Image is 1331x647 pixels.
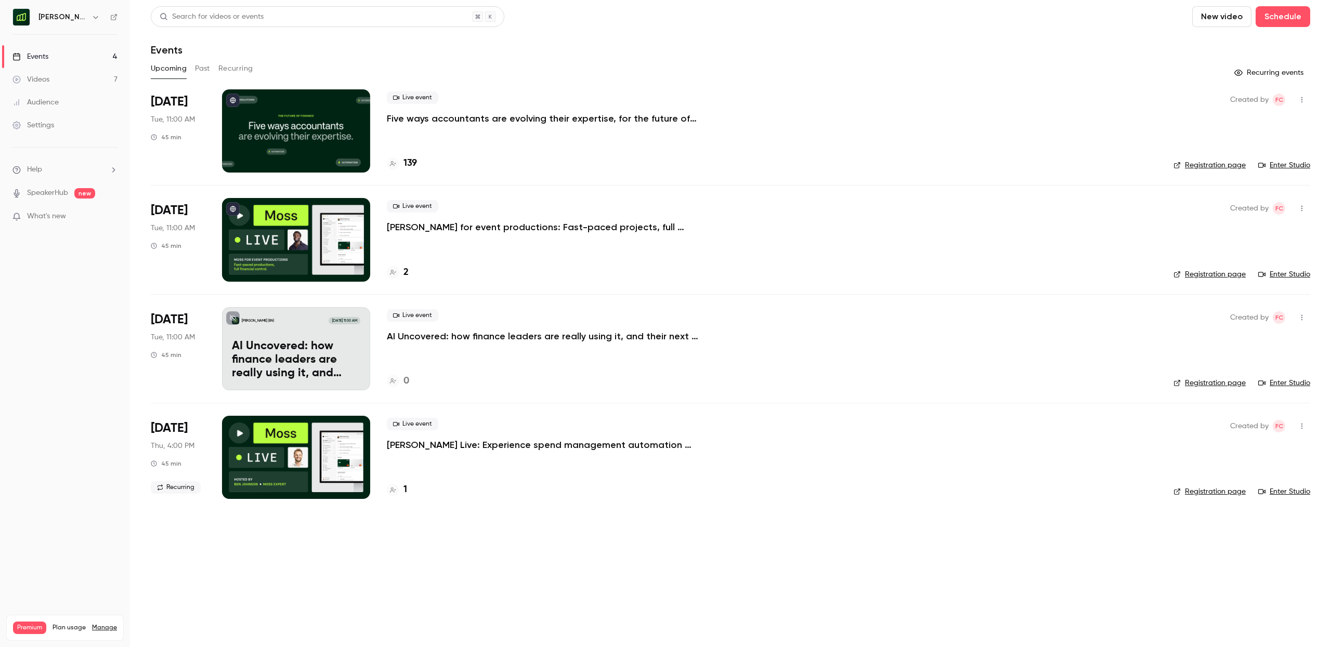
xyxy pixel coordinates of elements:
button: Past [195,60,210,77]
span: FC [1275,420,1283,432]
span: Created by [1230,94,1269,106]
span: Felicity Cator [1273,94,1285,106]
span: Created by [1230,311,1269,324]
a: Registration page [1173,160,1246,170]
span: Thu, 4:00 PM [151,441,194,451]
img: Moss (EN) [13,9,30,25]
p: [PERSON_NAME] (EN) [242,318,274,323]
a: Registration page [1173,486,1246,497]
a: Enter Studio [1258,378,1310,388]
span: Live event [387,200,438,213]
a: 0 [387,374,409,388]
h4: 2 [403,266,409,280]
span: [DATE] [151,202,188,219]
span: new [74,188,95,199]
div: Oct 28 Tue, 11:00 AM (Europe/Berlin) [151,198,205,281]
div: Videos [12,74,49,85]
a: 1 [387,483,407,497]
div: 45 min [151,351,181,359]
div: Nov 4 Tue, 11:00 AM (Europe/Berlin) [151,307,205,390]
div: Audience [12,97,59,108]
span: Tue, 11:00 AM [151,223,195,233]
h4: 139 [403,156,417,170]
button: Recurring [218,60,253,77]
h4: 1 [403,483,407,497]
span: Felicity Cator [1273,311,1285,324]
span: Premium [13,622,46,634]
button: Schedule [1256,6,1310,27]
span: Plan usage [53,624,86,632]
h1: Events [151,44,182,56]
iframe: Noticeable Trigger [105,212,118,221]
div: 45 min [151,133,181,141]
div: Search for videos or events [160,11,264,22]
span: Live event [387,91,438,104]
span: [DATE] 11:00 AM [329,317,360,324]
a: Manage [92,624,117,632]
h6: [PERSON_NAME] (EN) [38,12,87,22]
p: AI Uncovered: how finance leaders are really using it, and their next big bets [232,340,360,380]
a: Registration page [1173,378,1246,388]
a: AI Uncovered: how finance leaders are really using it, and their next big bets[PERSON_NAME] (EN)[... [222,307,370,390]
span: Tue, 11:00 AM [151,332,195,342]
span: [DATE] [151,311,188,328]
button: New video [1192,6,1251,27]
span: FC [1275,94,1283,106]
span: FC [1275,311,1283,324]
li: help-dropdown-opener [12,164,118,175]
div: 45 min [151,242,181,250]
span: What's new [27,211,66,222]
span: Tue, 11:00 AM [151,114,195,125]
span: FC [1275,202,1283,215]
a: [PERSON_NAME] Live: Experience spend management automation with [PERSON_NAME] [387,439,699,451]
a: Registration page [1173,269,1246,280]
span: Created by [1230,202,1269,215]
a: AI Uncovered: how finance leaders are really using it, and their next big bets [387,330,699,342]
span: Help [27,164,42,175]
a: Enter Studio [1258,269,1310,280]
h4: 0 [403,374,409,388]
span: [DATE] [151,94,188,110]
a: 139 [387,156,417,170]
a: Enter Studio [1258,160,1310,170]
a: [PERSON_NAME] for event productions: Fast-paced projects, full financial control [387,221,699,233]
div: Settings [12,120,54,130]
button: Upcoming [151,60,187,77]
a: Enter Studio [1258,486,1310,497]
div: Events [12,51,48,62]
span: Recurring [151,481,201,494]
span: Live event [387,418,438,430]
span: [DATE] [151,420,188,437]
div: Nov 6 Thu, 3:00 PM (Europe/London) [151,416,205,499]
a: 2 [387,266,409,280]
a: Five ways accountants are evolving their expertise, for the future of finance [387,112,699,125]
span: Felicity Cator [1273,420,1285,432]
span: Live event [387,309,438,322]
span: Felicity Cator [1273,202,1285,215]
a: SpeakerHub [27,188,68,199]
div: Oct 14 Tue, 11:00 AM (Europe/Berlin) [151,89,205,173]
div: 45 min [151,459,181,468]
span: Created by [1230,420,1269,432]
button: Recurring events [1230,64,1310,81]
